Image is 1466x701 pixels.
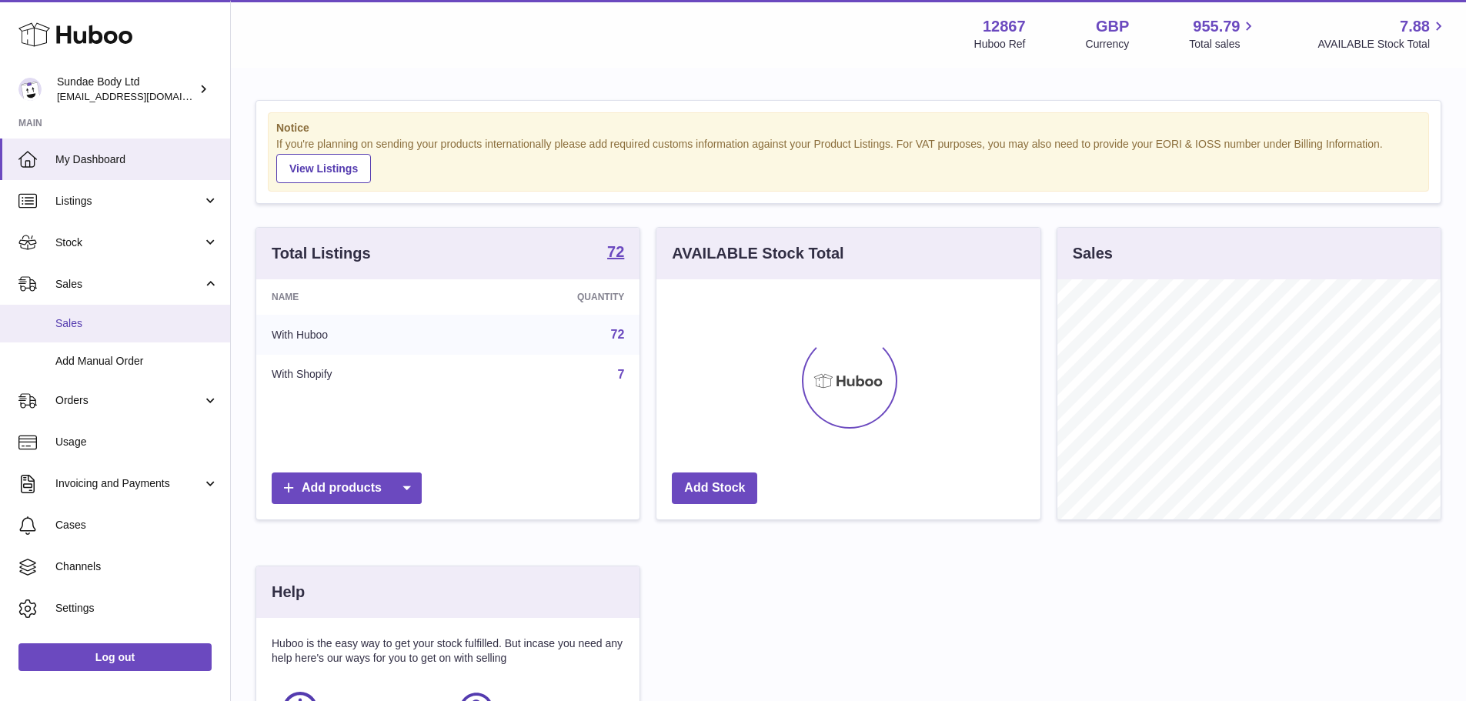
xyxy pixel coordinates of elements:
[276,121,1421,135] strong: Notice
[55,277,202,292] span: Sales
[1317,37,1448,52] span: AVAILABLE Stock Total
[256,315,463,355] td: With Huboo
[1086,37,1130,52] div: Currency
[617,368,624,381] a: 7
[55,235,202,250] span: Stock
[55,435,219,449] span: Usage
[272,243,371,264] h3: Total Listings
[272,582,305,603] h3: Help
[607,244,624,262] a: 72
[55,152,219,167] span: My Dashboard
[1317,16,1448,52] a: 7.88 AVAILABLE Stock Total
[57,90,226,102] span: [EMAIL_ADDRESS][DOMAIN_NAME]
[611,328,625,341] a: 72
[1073,243,1113,264] h3: Sales
[272,636,624,666] p: Huboo is the easy way to get your stock fulfilled. But incase you need any help here's our ways f...
[57,75,195,104] div: Sundae Body Ltd
[1193,16,1240,37] span: 955.79
[55,559,219,574] span: Channels
[607,244,624,259] strong: 72
[18,78,42,101] img: internalAdmin-12867@internal.huboo.com
[1400,16,1430,37] span: 7.88
[55,393,202,408] span: Orders
[256,279,463,315] th: Name
[55,518,219,532] span: Cases
[55,316,219,331] span: Sales
[983,16,1026,37] strong: 12867
[55,194,202,209] span: Listings
[276,137,1421,183] div: If you're planning on sending your products internationally please add required customs informati...
[276,154,371,183] a: View Listings
[1189,16,1257,52] a: 955.79 Total sales
[55,476,202,491] span: Invoicing and Payments
[18,643,212,671] a: Log out
[272,472,422,504] a: Add products
[672,243,843,264] h3: AVAILABLE Stock Total
[256,355,463,395] td: With Shopify
[672,472,757,504] a: Add Stock
[1096,16,1129,37] strong: GBP
[1189,37,1257,52] span: Total sales
[463,279,640,315] th: Quantity
[55,354,219,369] span: Add Manual Order
[974,37,1026,52] div: Huboo Ref
[55,601,219,616] span: Settings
